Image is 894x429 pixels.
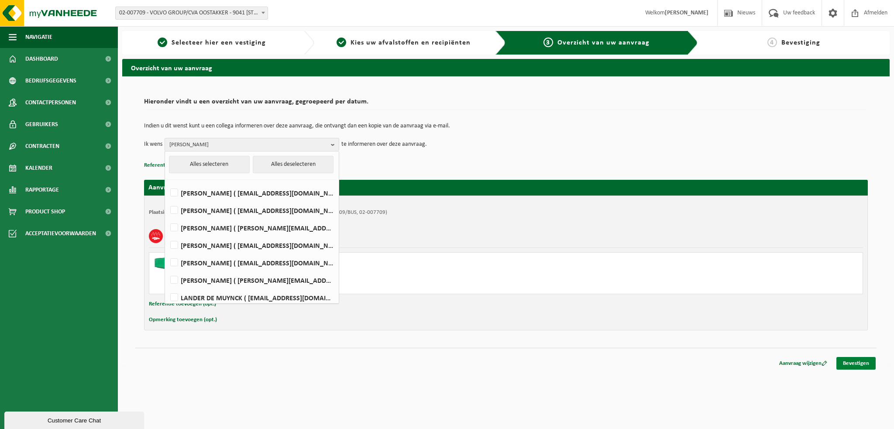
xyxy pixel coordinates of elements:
[189,271,541,278] div: Ophalen en plaatsen lege container
[543,38,553,47] span: 3
[149,209,187,215] strong: Plaatsingsadres:
[189,282,541,289] div: Aantal: 1
[25,135,59,157] span: Contracten
[144,138,162,151] p: Ik wens
[25,26,52,48] span: Navigatie
[25,201,65,223] span: Product Shop
[116,7,268,19] span: 02-007709 - VOLVO GROUP/CVA OOSTAKKER - 9041 OOSTAKKER, SMALLEHEERWEG 31
[168,239,334,252] label: [PERSON_NAME] ( [EMAIL_ADDRESS][DOMAIN_NAME] )
[144,98,868,110] h2: Hieronder vindt u een overzicht van uw aanvraag, gegroepeerd per datum.
[25,70,76,92] span: Bedrijfsgegevens
[337,38,346,47] span: 2
[25,48,58,70] span: Dashboard
[557,39,650,46] span: Overzicht van uw aanvraag
[168,291,334,304] label: LANDER DE MUYNCK ( [EMAIL_ADDRESS][DOMAIN_NAME] )
[781,39,820,46] span: Bevestiging
[25,179,59,201] span: Rapportage
[341,138,427,151] p: te informeren over deze aanvraag.
[154,257,180,270] img: HK-XP-30-GN-00.png
[172,39,266,46] span: Selecteer hier een vestiging
[127,38,297,48] a: 1Selecteer hier een vestiging
[169,156,250,173] button: Alles selecteren
[115,7,268,20] span: 02-007709 - VOLVO GROUP/CVA OOSTAKKER - 9041 OOSTAKKER, SMALLEHEERWEG 31
[165,138,339,151] button: [PERSON_NAME]
[144,160,211,171] button: Referentie toevoegen (opt.)
[4,410,146,429] iframe: chat widget
[168,186,334,199] label: [PERSON_NAME] ( [EMAIL_ADDRESS][DOMAIN_NAME] )
[148,184,214,191] strong: Aanvraag voor [DATE]
[149,299,216,310] button: Referentie toevoegen (opt.)
[773,357,834,370] a: Aanvraag wijzigen
[25,157,52,179] span: Kalender
[168,204,334,217] label: [PERSON_NAME] ( [EMAIL_ADDRESS][DOMAIN_NAME] )
[158,38,167,47] span: 1
[25,92,76,113] span: Contactpersonen
[351,39,471,46] span: Kies uw afvalstoffen en recipiënten
[25,113,58,135] span: Gebruikers
[168,221,334,234] label: [PERSON_NAME] ( [PERSON_NAME][EMAIL_ADDRESS][DOMAIN_NAME] )
[665,10,708,16] strong: [PERSON_NAME]
[122,59,890,76] h2: Overzicht van uw aanvraag
[168,274,334,287] label: [PERSON_NAME] ( [PERSON_NAME][EMAIL_ADDRESS][DOMAIN_NAME] )
[149,314,217,326] button: Opmerking toevoegen (opt.)
[25,223,96,244] span: Acceptatievoorwaarden
[168,256,334,269] label: [PERSON_NAME] ( [EMAIL_ADDRESS][DOMAIN_NAME] )
[836,357,876,370] a: Bevestigen
[169,138,327,151] span: [PERSON_NAME]
[253,156,334,173] button: Alles deselecteren
[319,38,489,48] a: 2Kies uw afvalstoffen en recipiënten
[144,123,868,129] p: Indien u dit wenst kunt u een collega informeren over deze aanvraag, die ontvangt dan een kopie v...
[767,38,777,47] span: 4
